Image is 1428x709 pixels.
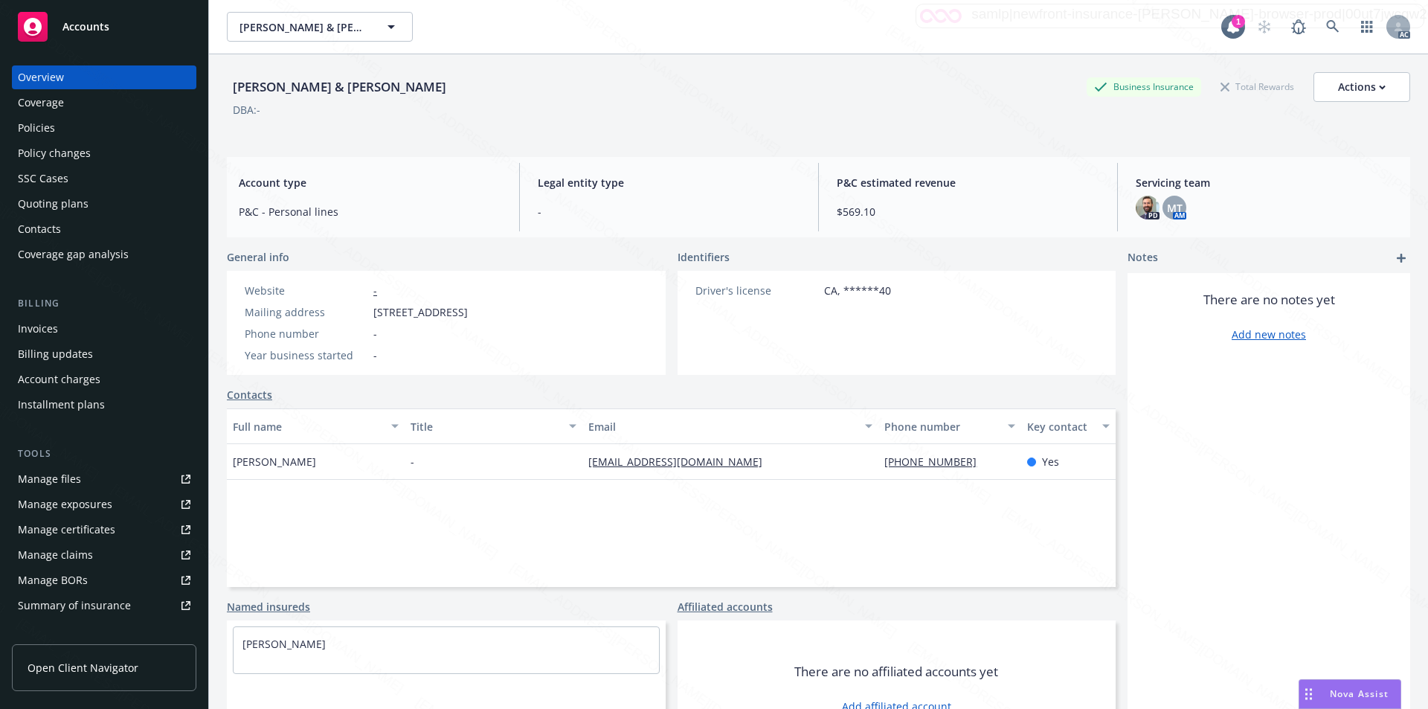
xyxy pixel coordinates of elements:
a: Manage files [12,467,196,491]
a: Account charges [12,368,196,391]
div: Installment plans [18,393,105,417]
a: Invoices [12,317,196,341]
div: Phone number [245,326,367,341]
div: Policy changes [18,141,91,165]
div: Driver's license [695,283,818,298]
span: - [373,326,377,341]
span: MT [1167,200,1183,216]
div: Email [588,419,856,434]
div: Total Rewards [1213,77,1302,96]
a: Billing updates [12,342,196,366]
span: Identifiers [678,249,730,265]
a: add [1392,249,1410,267]
a: Affiliated accounts [678,599,773,615]
div: DBA: - [233,102,260,118]
div: 1 [1232,15,1245,28]
div: Coverage [18,91,64,115]
span: General info [227,249,289,265]
span: Account type [239,175,501,190]
div: Year business started [245,347,367,363]
a: Contacts [227,387,272,402]
div: Business Insurance [1087,77,1201,96]
a: - [373,283,377,298]
a: Quoting plans [12,192,196,216]
a: Add new notes [1232,327,1306,342]
span: - [538,204,800,219]
div: [PERSON_NAME] & [PERSON_NAME] [227,77,452,97]
span: [PERSON_NAME] & [PERSON_NAME] [239,19,368,35]
a: Summary of insurance [12,594,196,617]
button: Title [405,408,582,444]
div: Account charges [18,368,100,391]
a: Policy changes [12,141,196,165]
div: Manage BORs [18,568,88,592]
a: Accounts [12,6,196,48]
button: Nova Assist [1299,679,1401,709]
div: Overview [18,65,64,89]
a: Installment plans [12,393,196,417]
a: SSC Cases [12,167,196,190]
div: Key contact [1027,419,1093,434]
a: [PERSON_NAME] [242,637,326,651]
div: Contacts [18,217,61,241]
a: Coverage [12,91,196,115]
a: Named insureds [227,599,310,615]
div: Billing updates [18,342,93,366]
a: Manage claims [12,543,196,567]
div: Summary of insurance [18,594,131,617]
a: Switch app [1352,12,1382,42]
a: Search [1318,12,1348,42]
span: Accounts [62,21,109,33]
span: Nova Assist [1330,687,1389,700]
a: Policies [12,116,196,140]
a: Report a Bug [1284,12,1313,42]
button: Phone number [878,408,1020,444]
span: Notes [1128,249,1158,267]
a: Manage BORs [12,568,196,592]
span: P&C estimated revenue [837,175,1099,190]
a: Manage certificates [12,518,196,542]
div: Manage files [18,467,81,491]
div: Mailing address [245,304,367,320]
div: Manage certificates [18,518,115,542]
button: Full name [227,408,405,444]
div: Quoting plans [18,192,89,216]
div: Billing [12,296,196,311]
span: - [373,347,377,363]
div: Drag to move [1299,680,1318,708]
div: Tools [12,446,196,461]
span: Legal entity type [538,175,800,190]
span: - [411,454,414,469]
span: There are no notes yet [1203,291,1335,309]
a: [EMAIL_ADDRESS][DOMAIN_NAME] [588,455,774,469]
span: [PERSON_NAME] [233,454,316,469]
button: [PERSON_NAME] & [PERSON_NAME] [227,12,413,42]
button: Key contact [1021,408,1116,444]
span: Yes [1042,454,1059,469]
img: photo [1136,196,1160,219]
div: Phone number [884,419,998,434]
button: Actions [1313,72,1410,102]
a: [PHONE_NUMBER] [884,455,988,469]
div: Full name [233,419,382,434]
div: Invoices [18,317,58,341]
div: Actions [1338,73,1386,101]
div: Coverage gap analysis [18,243,129,266]
a: Overview [12,65,196,89]
div: Manage exposures [18,493,112,516]
a: Manage exposures [12,493,196,516]
button: Email [582,408,878,444]
span: [STREET_ADDRESS] [373,304,468,320]
div: Policies [18,116,55,140]
span: Open Client Navigator [28,660,138,676]
span: Servicing team [1136,175,1398,190]
div: Website [245,283,367,298]
span: There are no affiliated accounts yet [794,663,998,681]
a: Contacts [12,217,196,241]
span: $569.10 [837,204,1099,219]
div: Title [411,419,560,434]
span: P&C - Personal lines [239,204,501,219]
a: Start snowing [1249,12,1279,42]
div: Manage claims [18,543,93,567]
